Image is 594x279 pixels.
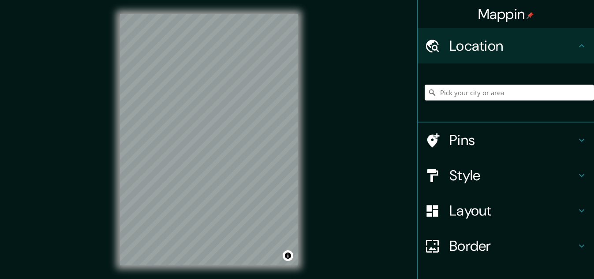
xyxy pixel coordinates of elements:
[120,14,298,265] canvas: Map
[283,250,293,261] button: Toggle attribution
[418,228,594,264] div: Border
[449,131,576,149] h4: Pins
[418,193,594,228] div: Layout
[449,167,576,184] h4: Style
[478,5,534,23] h4: Mappin
[418,28,594,63] div: Location
[527,12,534,19] img: pin-icon.png
[418,158,594,193] div: Style
[449,237,576,255] h4: Border
[418,123,594,158] div: Pins
[449,37,576,55] h4: Location
[449,202,576,219] h4: Layout
[425,85,594,100] input: Pick your city or area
